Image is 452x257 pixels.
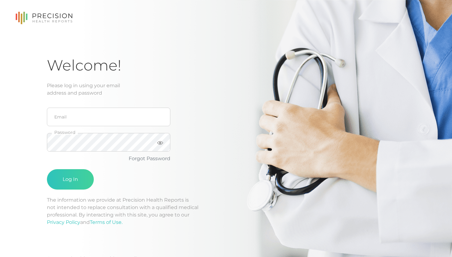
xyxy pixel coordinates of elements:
[47,219,80,225] a: Privacy Policy
[129,156,170,161] a: Forgot Password
[47,196,405,226] p: The information we provide at Precision Health Reports is not intended to replace consultation wi...
[47,82,405,97] div: Please log in using your email address and password
[47,56,405,75] h1: Welcome!
[47,108,170,126] input: Email
[47,169,94,190] button: Log In
[90,219,122,225] a: Terms of Use.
